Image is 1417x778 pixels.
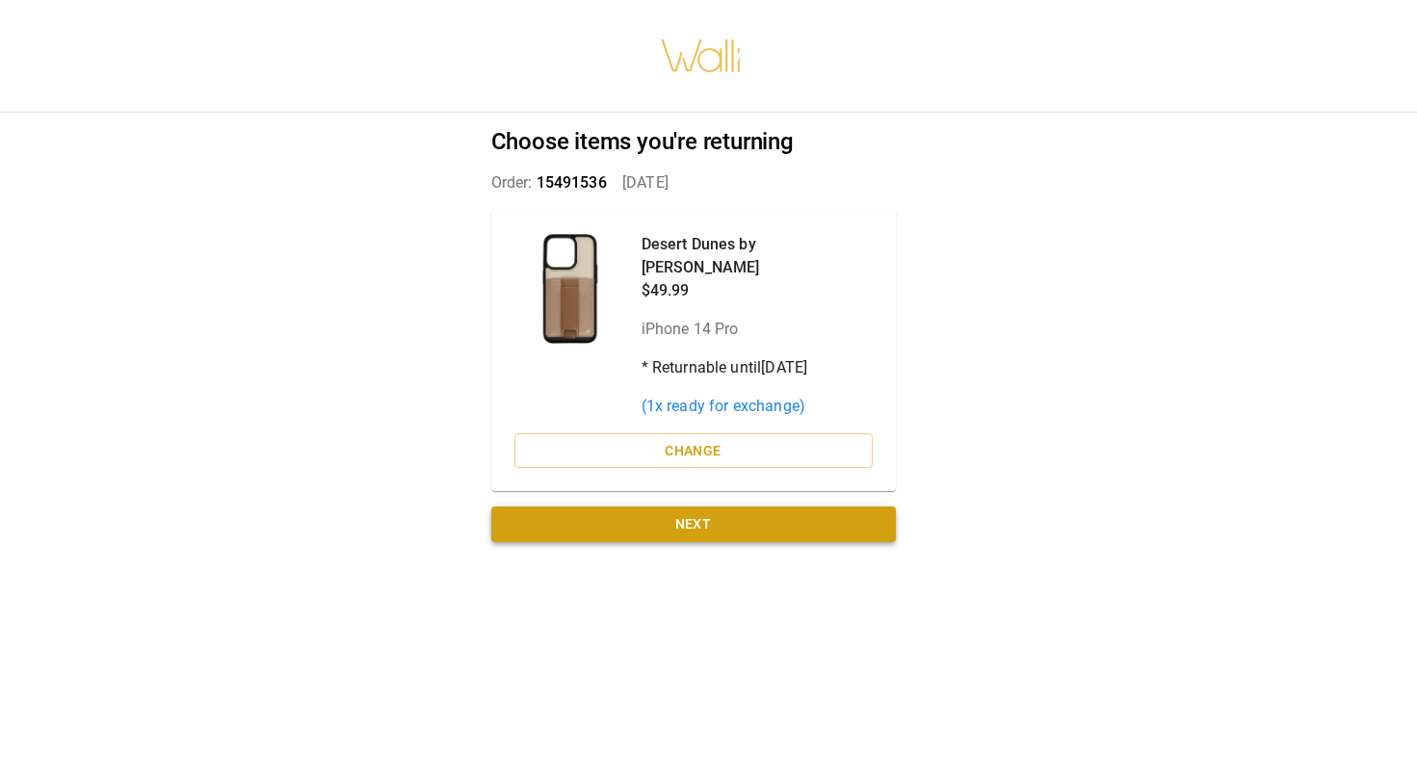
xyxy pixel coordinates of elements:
button: Next [491,506,896,542]
button: Change [514,433,873,469]
h2: Choose items you're returning [491,128,896,156]
p: * Returnable until [DATE] [642,356,873,379]
p: ( 1 x ready for exchange) [642,395,873,418]
p: Order: [DATE] [491,171,896,194]
img: walli-inc.myshopify.com [660,14,743,97]
span: 15491536 [537,173,607,192]
p: $49.99 [642,279,873,302]
p: Desert Dunes by [PERSON_NAME] [642,233,873,279]
p: iPhone 14 Pro [642,318,873,341]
